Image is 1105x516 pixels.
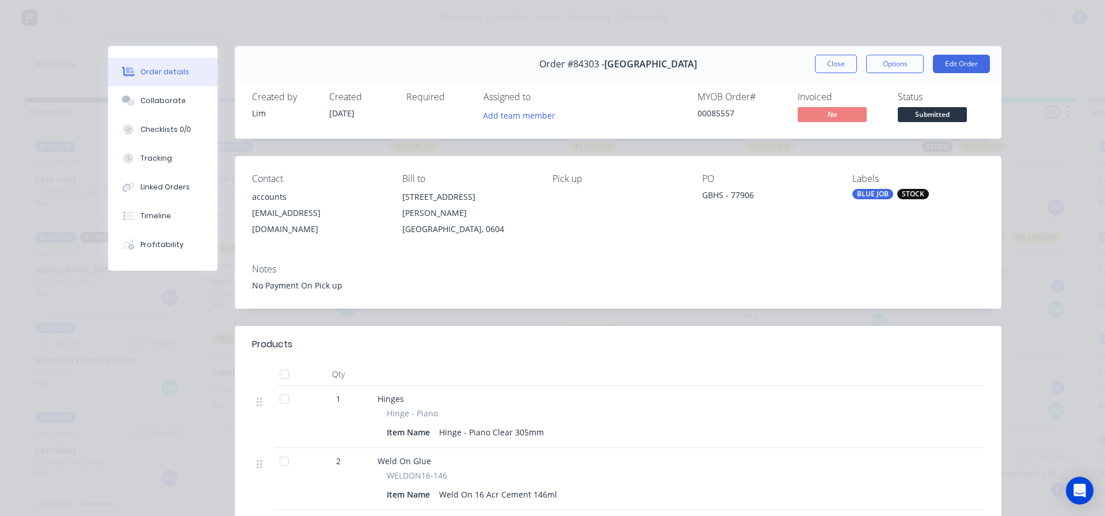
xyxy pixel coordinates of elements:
[108,230,218,259] button: Profitability
[898,92,984,103] div: Status
[852,173,984,184] div: Labels
[336,393,341,405] span: 1
[402,173,534,184] div: Bill to
[402,221,534,237] div: [GEOGRAPHIC_DATA], 0604
[252,205,384,237] div: [EMAIL_ADDRESS][DOMAIN_NAME]
[329,108,355,119] span: [DATE]
[552,173,684,184] div: Pick up
[108,144,218,173] button: Tracking
[252,173,384,184] div: Contact
[604,59,697,70] span: [GEOGRAPHIC_DATA]
[402,189,534,221] div: [STREET_ADDRESS][PERSON_NAME]
[108,202,218,230] button: Timeline
[435,486,562,503] div: Weld On 16 Acr Cement 146ml
[140,96,186,106] div: Collaborate
[252,189,384,237] div: accounts[EMAIL_ADDRESS][DOMAIN_NAME]
[387,486,435,503] div: Item Name
[402,189,534,237] div: [STREET_ADDRESS][PERSON_NAME][GEOGRAPHIC_DATA], 0604
[898,107,967,122] span: Submitted
[933,55,990,73] button: Edit Order
[702,173,834,184] div: PO
[252,264,984,275] div: Notes
[140,124,191,135] div: Checklists 0/0
[140,182,190,192] div: Linked Orders
[815,55,857,73] button: Close
[329,92,393,103] div: Created
[702,189,834,205] div: GBHS - 77906
[140,211,171,221] div: Timeline
[698,92,784,103] div: MYOB Order #
[698,107,784,119] div: 00085557
[108,115,218,144] button: Checklists 0/0
[866,55,924,73] button: Options
[108,58,218,86] button: Order details
[140,153,172,164] div: Tracking
[897,189,929,199] div: STOCK
[252,189,384,205] div: accounts
[378,393,404,404] span: Hinges
[252,107,315,119] div: Lim
[798,92,884,103] div: Invoiced
[852,189,893,199] div: BLUE JOB
[483,107,562,123] button: Add team member
[387,407,438,419] span: Hinge - Piano
[387,424,435,441] div: Item Name
[108,86,218,115] button: Collaborate
[1066,477,1093,504] div: Open Intercom Messenger
[252,337,292,351] div: Products
[336,455,341,467] span: 2
[108,173,218,202] button: Linked Orders
[387,469,447,481] span: WELDON16-146
[304,363,373,386] div: Qty
[798,107,867,122] span: No
[140,240,184,250] div: Profitability
[252,92,315,103] div: Created by
[378,456,431,466] span: Weld On Glue
[252,279,984,291] div: No Payment On Pick up
[406,92,470,103] div: Required
[483,92,599,103] div: Assigned to
[140,67,189,77] div: Order details
[477,107,562,123] button: Add team member
[435,424,548,441] div: Hinge - Piano Clear 305mm
[898,107,967,124] button: Submitted
[539,59,604,70] span: Order #84303 -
